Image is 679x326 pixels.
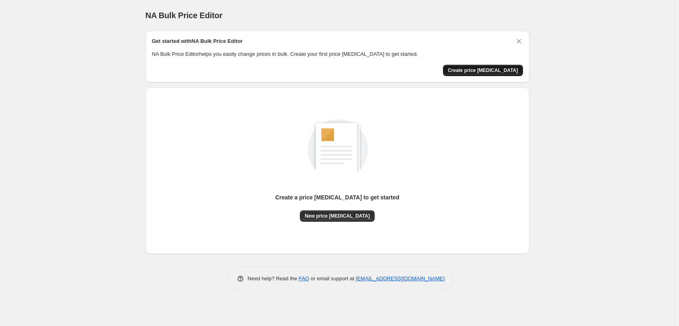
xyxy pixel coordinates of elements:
span: NA Bulk Price Editor [145,11,223,20]
button: New price [MEDICAL_DATA] [300,210,375,222]
span: New price [MEDICAL_DATA] [305,213,370,219]
button: Dismiss card [515,37,523,45]
h2: Get started with NA Bulk Price Editor [152,37,243,45]
span: Create price [MEDICAL_DATA] [448,67,518,74]
p: Create a price [MEDICAL_DATA] to get started [275,193,399,201]
a: [EMAIL_ADDRESS][DOMAIN_NAME] [356,275,445,282]
span: Need help? Read the [248,275,299,282]
a: FAQ [299,275,309,282]
span: or email support at [309,275,356,282]
p: NA Bulk Price Editor helps you easily change prices in bulk. Create your first price [MEDICAL_DAT... [152,50,523,58]
button: Create price change job [443,65,523,76]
